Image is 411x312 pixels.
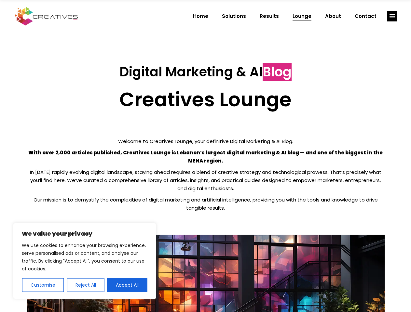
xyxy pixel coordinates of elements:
[286,8,318,25] a: Lounge
[27,168,385,192] p: In [DATE] rapidly evolving digital landscape, staying ahead requires a blend of creative strategy...
[293,8,311,25] span: Lounge
[222,8,246,25] span: Solutions
[387,11,397,21] a: link
[22,241,147,273] p: We use cookies to enhance your browsing experience, serve personalised ads or content, and analys...
[14,6,79,26] img: Creatives
[27,64,385,80] h3: Digital Marketing & AI
[186,8,215,25] a: Home
[318,8,348,25] a: About
[27,137,385,145] p: Welcome to Creatives Lounge, your definitive Digital Marketing & AI Blog.
[215,8,253,25] a: Solutions
[28,149,383,164] strong: With over 2,000 articles published, Creatives Lounge is Lebanon’s largest digital marketing & AI ...
[22,230,147,238] p: We value your privacy
[27,196,385,212] p: Our mission is to demystify the complexities of digital marketing and artificial intelligence, pr...
[355,8,377,25] span: Contact
[193,8,208,25] span: Home
[67,278,105,292] button: Reject All
[348,8,383,25] a: Contact
[22,278,64,292] button: Customise
[260,8,279,25] span: Results
[27,88,385,111] h2: Creatives Lounge
[263,63,292,81] span: Blog
[107,278,147,292] button: Accept All
[253,8,286,25] a: Results
[13,223,156,299] div: We value your privacy
[325,8,341,25] span: About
